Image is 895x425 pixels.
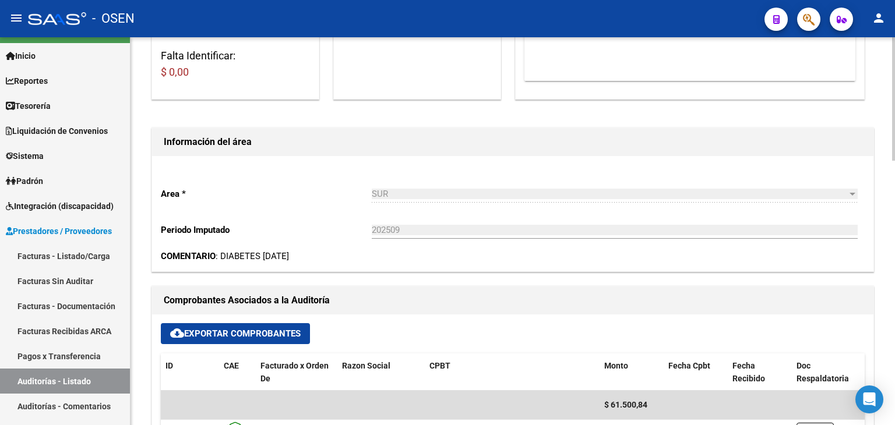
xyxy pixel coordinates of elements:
[164,291,862,310] h1: Comprobantes Asociados a la Auditoría
[872,11,886,25] mat-icon: person
[161,251,216,261] strong: COMENTARIO
[6,100,51,112] span: Tesorería
[170,326,184,340] mat-icon: cloud_download
[170,328,301,339] span: Exportar Comprobantes
[342,361,390,370] span: Razon Social
[337,353,425,392] datatable-header-cell: Razon Social
[429,361,450,370] span: CPBT
[6,150,44,162] span: Sistema
[161,48,310,80] h3: Falta Identificar:
[797,361,849,384] span: Doc Respaldatoria
[165,361,173,370] span: ID
[855,385,883,413] div: Open Intercom Messenger
[732,361,765,384] span: Fecha Recibido
[161,66,189,78] span: $ 0,00
[9,11,23,25] mat-icon: menu
[219,353,256,392] datatable-header-cell: CAE
[372,189,388,199] span: SUR
[425,353,600,392] datatable-header-cell: CPBT
[792,353,862,392] datatable-header-cell: Doc Respaldatoria
[224,361,239,370] span: CAE
[728,353,792,392] datatable-header-cell: Fecha Recibido
[668,361,710,370] span: Fecha Cpbt
[6,49,36,62] span: Inicio
[161,323,310,344] button: Exportar Comprobantes
[600,353,664,392] datatable-header-cell: Monto
[161,187,372,200] p: Area *
[164,133,862,151] h1: Información del área
[664,353,728,392] datatable-header-cell: Fecha Cpbt
[6,125,108,137] span: Liquidación de Convenios
[161,251,289,261] span: : DIABETES [DATE]
[260,361,329,384] span: Facturado x Orden De
[161,353,219,392] datatable-header-cell: ID
[6,175,43,187] span: Padrón
[161,224,372,236] p: Periodo Imputado
[6,200,114,212] span: Integración (discapacidad)
[256,353,337,392] datatable-header-cell: Facturado x Orden De
[6,75,48,87] span: Reportes
[92,6,135,31] span: - OSEN
[604,361,628,370] span: Monto
[6,225,112,238] span: Prestadores / Proveedores
[604,400,647,409] span: $ 61.500,84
